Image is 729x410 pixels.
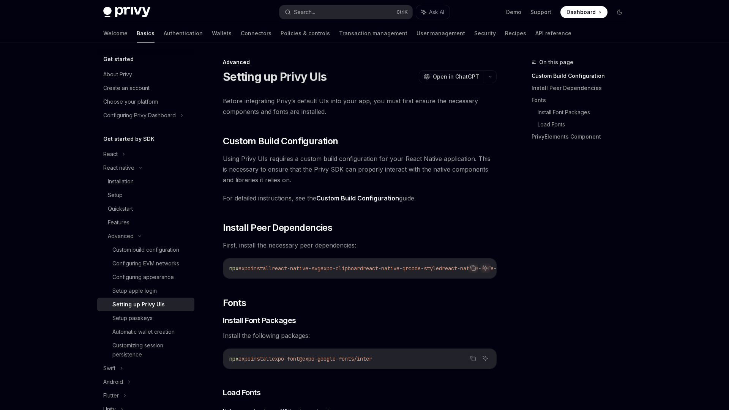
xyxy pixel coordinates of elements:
a: Connectors [241,24,271,43]
div: Setup apple login [112,286,157,295]
a: Configuring appearance [97,270,194,284]
span: Install Peer Dependencies [223,222,332,234]
a: Installation [97,175,194,188]
a: PrivyElements Component [532,131,632,143]
a: Features [97,216,194,229]
span: Using Privy UIs requires a custom build configuration for your React Native application. This is ... [223,153,497,185]
div: Swift [103,364,115,373]
span: On this page [539,58,573,67]
span: Open in ChatGPT [433,73,479,80]
button: Copy the contents from the code block [468,353,478,363]
div: Installation [108,177,134,186]
a: Security [474,24,496,43]
span: Fonts [223,297,246,309]
span: Dashboard [566,8,596,16]
a: Custom build configuration [97,243,194,257]
a: Install Font Packages [538,106,632,118]
img: dark logo [103,7,150,17]
div: Setup [108,191,123,200]
span: install [251,355,272,362]
div: Customizing session persistence [112,341,190,359]
a: API reference [535,24,571,43]
div: React [103,150,118,159]
div: Configuring Privy Dashboard [103,111,176,120]
button: Ask AI [480,353,490,363]
span: react-native-qrcode-styled [363,265,442,272]
button: Toggle dark mode [614,6,626,18]
div: React native [103,163,134,172]
div: Features [108,218,129,227]
a: User management [417,24,465,43]
h5: Get started by SDK [103,134,155,143]
span: @expo-google-fonts/inter [299,355,372,362]
a: Customizing session persistence [97,339,194,361]
a: Install Peer Dependencies [532,82,632,94]
span: expo [238,265,251,272]
div: Custom build configuration [112,245,179,254]
div: Choose your platform [103,97,158,106]
span: expo-font [272,355,299,362]
span: Ctrl K [396,9,408,15]
div: Setup passkeys [112,314,153,323]
div: Advanced [223,58,497,66]
div: Automatic wallet creation [112,327,175,336]
div: Android [103,377,123,386]
span: npx [229,355,238,362]
span: First, install the necessary peer dependencies: [223,240,497,251]
span: npx [229,265,238,272]
a: Quickstart [97,202,194,216]
a: Setup passkeys [97,311,194,325]
a: Recipes [505,24,526,43]
a: About Privy [97,68,194,81]
a: Custom Build Configuration [532,70,632,82]
h5: Get started [103,55,134,64]
button: Ask AI [480,263,490,273]
button: Copy the contents from the code block [468,263,478,273]
span: Ask AI [429,8,444,16]
a: Transaction management [339,24,407,43]
span: react-native-safe-area-context [442,265,533,272]
a: Setup apple login [97,284,194,298]
span: install [251,265,272,272]
div: Flutter [103,391,119,400]
a: Fonts [532,94,632,106]
a: Policies & controls [281,24,330,43]
a: Welcome [103,24,128,43]
span: Before integrating Privy’s default UIs into your app, you must first ensure the necessary compone... [223,96,497,117]
span: Install Font Packages [223,315,296,326]
a: Load Fonts [538,118,632,131]
a: Basics [137,24,155,43]
div: Setting up Privy UIs [112,300,165,309]
a: Wallets [212,24,232,43]
div: About Privy [103,70,132,79]
div: Configuring EVM networks [112,259,179,268]
a: Choose your platform [97,95,194,109]
a: Setup [97,188,194,202]
span: Custom Build Configuration [223,135,338,147]
span: react-native-svg [272,265,320,272]
a: Authentication [164,24,203,43]
a: Support [530,8,551,16]
button: Ask AI [416,5,450,19]
div: Create an account [103,84,150,93]
div: Quickstart [108,204,133,213]
button: Open in ChatGPT [419,70,484,83]
span: Load Fonts [223,387,260,398]
span: expo [238,355,251,362]
div: Advanced [108,232,134,241]
h1: Setting up Privy UIs [223,70,327,84]
div: Search... [294,8,315,17]
a: Dashboard [560,6,607,18]
a: Automatic wallet creation [97,325,194,339]
a: Configuring EVM networks [97,257,194,270]
a: Custom Build Configuration [316,194,399,202]
span: expo-clipboard [320,265,363,272]
span: Install the following packages: [223,330,497,341]
a: Demo [506,8,521,16]
a: Create an account [97,81,194,95]
div: Configuring appearance [112,273,174,282]
button: Search...CtrlK [279,5,412,19]
span: For detailed instructions, see the guide. [223,193,497,203]
a: Setting up Privy UIs [97,298,194,311]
